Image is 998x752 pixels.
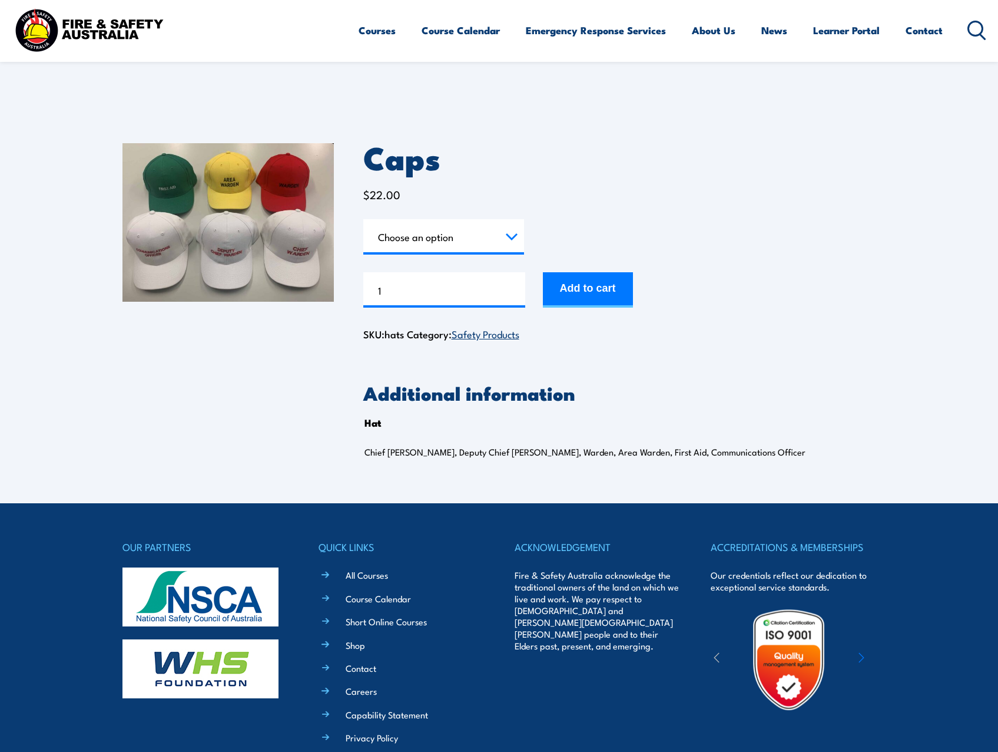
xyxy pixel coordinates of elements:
a: Course Calendar [346,592,411,605]
img: Caps [122,143,334,302]
span: hats [384,326,404,341]
a: News [761,15,787,46]
h4: ACCREDITATIONS & MEMBERSHIPS [711,539,876,555]
p: Fire & Safety Australia acknowledge the traditional owners of the land on which we live and work.... [515,569,679,652]
bdi: 22.00 [363,186,400,202]
a: All Courses [346,569,388,581]
button: Add to cart [543,272,633,308]
img: whs-logo-footer [122,639,278,698]
h4: QUICK LINKS [319,539,483,555]
a: Contact [346,662,376,674]
p: Chief [PERSON_NAME], Deputy Chief [PERSON_NAME], Warden, Area Warden, First Aid, Communications O... [364,446,834,458]
h4: OUR PARTNERS [122,539,287,555]
a: Course Calendar [422,15,500,46]
a: Contact [906,15,943,46]
a: Capability Statement [346,708,428,721]
input: Product quantity [363,272,525,308]
p: Our credentials reflect our dedication to exceptional service standards. [711,569,876,593]
a: Safety Products [452,326,519,341]
span: SKU: [363,326,404,341]
a: Emergency Response Services [526,15,666,46]
img: nsca-logo-footer [122,568,278,626]
a: About Us [692,15,735,46]
a: Courses [359,15,396,46]
a: Short Online Courses [346,615,427,628]
span: $ [363,186,370,202]
a: Learner Portal [813,15,880,46]
span: Category: [407,326,519,341]
a: Careers [346,685,377,697]
h4: ACKNOWLEDGEMENT [515,539,679,555]
a: Shop [346,639,365,651]
img: ewpa-logo [841,639,943,680]
a: Privacy Policy [346,731,398,744]
th: Hat [364,414,382,431]
h2: Additional information [363,384,876,401]
h1: Caps [363,143,876,171]
img: Untitled design (19) [737,608,840,711]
